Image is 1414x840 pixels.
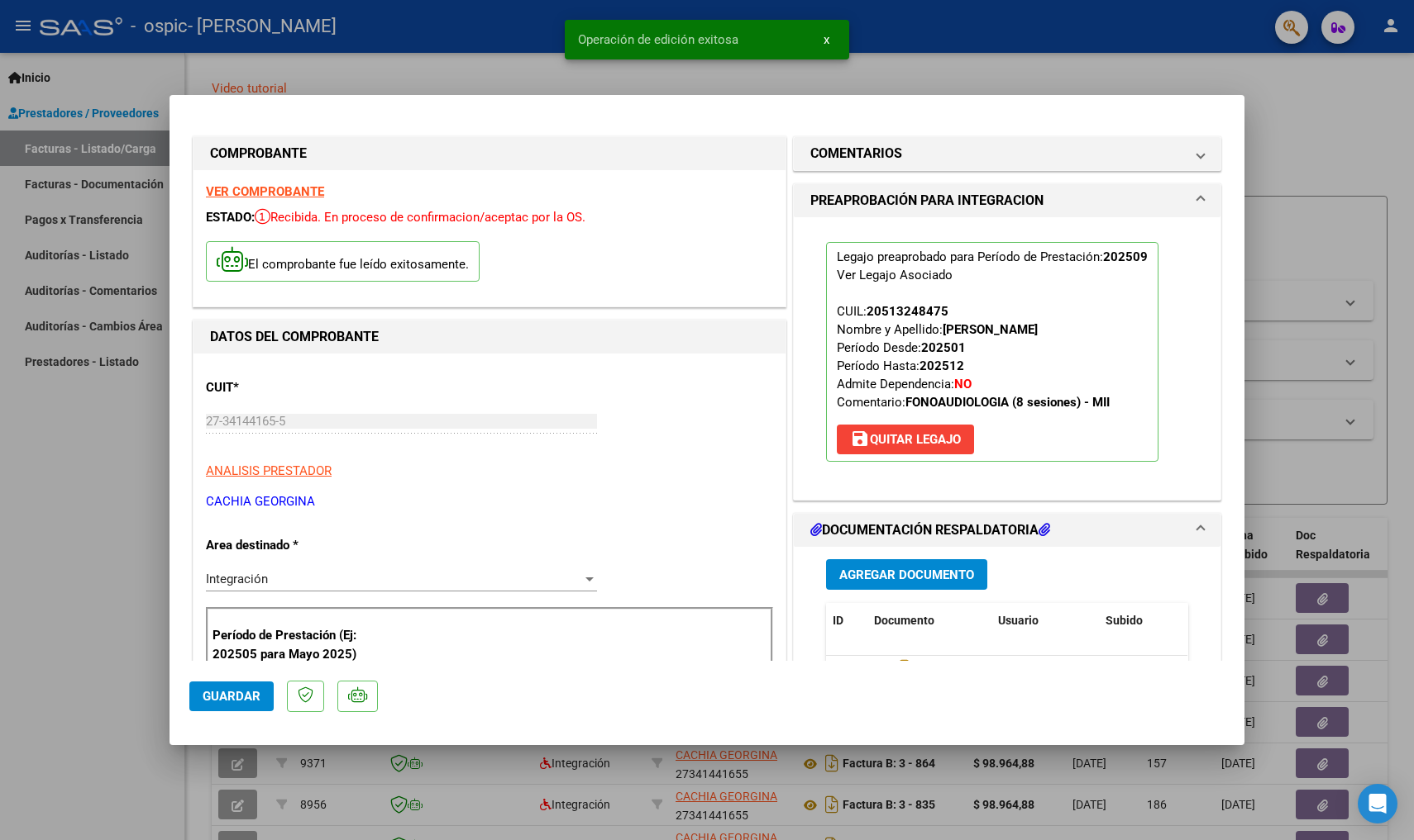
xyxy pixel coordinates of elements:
[213,626,379,663] p: Período de Prestación (Ej: 202505 para Mayo 2025)
[921,340,966,355] strong: 202501
[810,144,902,164] h1: COMENTARIOS
[810,25,843,55] button: x
[905,395,1110,410] strong: FONOAUDIOLOGIA (8 sesiones) - MII
[867,302,948,320] div: 20513248475
[206,184,324,199] a: VER COMPROBANTE
[837,395,1110,410] span: Comentario:
[837,304,1110,410] span: CUIL: Nombre y Apellido: Período Desde: Período Hasta: Admite Dependencia:
[794,137,1221,170] mat-expansion-panel-header: COMENTARIOS
[810,520,1050,540] h1: DOCUMENTACIÓN RESPALDATORIA
[826,603,867,638] datatable-header-cell: ID
[189,681,274,711] button: Guardar
[837,425,974,454] button: Quitar Legajo
[991,603,1099,638] datatable-header-cell: Usuario
[206,241,480,282] p: El comprobante fue leído exitosamente.
[824,32,829,47] span: x
[998,614,1039,627] span: Usuario
[203,689,260,704] span: Guardar
[210,329,379,344] strong: DATOS DEL COMPROBANTE
[206,536,376,555] p: Area destinado *
[210,145,307,161] strong: COMPROBANTE
[255,210,585,225] span: Recibida. En proceso de confirmacion/aceptac por la OS.
[810,191,1044,211] h1: PREAPROBACIÓN PARA INTEGRACION
[794,184,1221,217] mat-expansion-panel-header: PREAPROBACIÓN PARA INTEGRACION
[826,242,1158,462] p: Legajo preaprobado para Período de Prestación:
[1103,249,1148,264] strong: 202509
[1182,603,1264,638] datatable-header-cell: Acción
[850,432,961,447] span: Quitar Legajo
[833,614,843,627] span: ID
[839,567,974,582] span: Agregar Documento
[867,603,991,638] datatable-header-cell: Documento
[206,378,376,397] p: CUIT
[794,217,1221,500] div: PREAPROBACIÓN PARA INTEGRACION
[837,266,953,284] div: Ver Legajo Asociado
[1358,784,1397,823] div: Open Intercom Messenger
[874,614,934,627] span: Documento
[206,463,332,478] span: ANALISIS PRESTADOR
[206,492,773,511] p: CACHIA GEORGINA
[1099,603,1182,638] datatable-header-cell: Subido
[943,322,1038,337] strong: [PERSON_NAME]
[794,514,1221,547] mat-expansion-panel-header: DOCUMENTACIÓN RESPALDATORIA
[920,358,964,373] strong: 202512
[850,429,870,448] mat-icon: save
[206,210,255,225] span: ESTADO:
[954,377,972,392] strong: NO
[206,572,268,586] span: Integración
[578,31,738,48] span: Operación de edición exitosa
[826,559,987,590] button: Agregar Documento
[1106,614,1143,627] span: Subido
